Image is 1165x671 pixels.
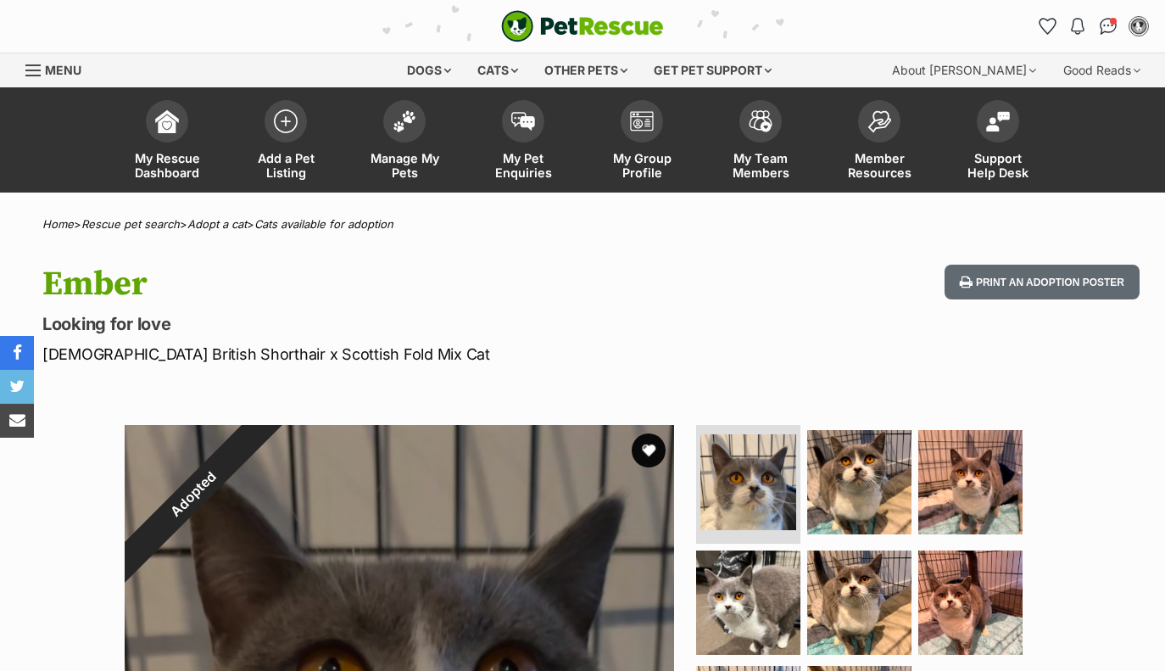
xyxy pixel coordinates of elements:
[42,343,711,366] p: [DEMOGRAPHIC_DATA] British Shorthair x Scottish Fold Mix Cat
[939,92,1057,193] a: Support Help Desk
[642,53,783,87] div: Get pet support
[226,92,345,193] a: Add a Pet Listing
[960,151,1036,180] span: Support Help Desk
[485,151,561,180] span: My Pet Enquiries
[820,92,939,193] a: Member Resources
[501,10,664,42] img: logo-cat-932fe2b9b8326f06289b0f2fb663e598f794de774fb13d1741a6617ecf9a85b4.svg
[945,265,1140,299] button: Print an adoption poster
[867,110,891,133] img: member-resources-icon-8e73f808a243e03378d46382f2149f9095a855e16c252ad45f914b54edf8863c.svg
[25,53,93,84] a: Menu
[700,434,796,530] img: Photo of Ember
[582,92,701,193] a: My Group Profile
[465,53,530,87] div: Cats
[1034,13,1152,40] ul: Account quick links
[749,110,772,132] img: team-members-icon-5396bd8760b3fe7c0b43da4ab00e1e3bb1a5d9ba89233759b79545d2d3fc5d0d.svg
[501,10,664,42] a: PetRescue
[807,430,911,534] img: Photo of Ember
[986,111,1010,131] img: help-desk-icon-fdf02630f3aa405de69fd3d07c3f3aa587a6932b1a1747fa1d2bba05be0121f9.svg
[395,53,463,87] div: Dogs
[918,551,1023,655] img: Photo of Ember
[722,151,799,180] span: My Team Members
[604,151,680,180] span: My Group Profile
[42,265,711,304] h1: Ember
[345,92,464,193] a: Manage My Pets
[1130,18,1147,35] img: Sonja Olsen profile pic
[254,217,393,231] a: Cats available for adoption
[1100,18,1118,35] img: chat-41dd97257d64d25036548639549fe6c8038ab92f7586957e7f3b1b290dea8141.svg
[464,92,582,193] a: My Pet Enquiries
[630,111,654,131] img: group-profile-icon-3fa3cf56718a62981997c0bc7e787c4b2cf8bcc04b72c1350f741eb67cf2f40e.svg
[366,151,443,180] span: Manage My Pets
[108,92,226,193] a: My Rescue Dashboard
[129,151,205,180] span: My Rescue Dashboard
[274,109,298,133] img: add-pet-listing-icon-0afa8454b4691262ce3f59096e99ab1cd57d4a30225e0717b998d2c9b9846f56.svg
[155,109,179,133] img: dashboard-icon-eb2f2d2d3e046f16d808141f083e7271f6b2e854fb5c12c21221c1fb7104beca.svg
[81,217,180,231] a: Rescue pet search
[187,217,247,231] a: Adopt a cat
[248,151,324,180] span: Add a Pet Listing
[1034,13,1061,40] a: Favourites
[918,430,1023,534] img: Photo of Ember
[45,63,81,77] span: Menu
[1095,13,1122,40] a: Conversations
[86,386,300,601] div: Adopted
[532,53,639,87] div: Other pets
[841,151,917,180] span: Member Resources
[511,112,535,131] img: pet-enquiries-icon-7e3ad2cf08bfb03b45e93fb7055b45f3efa6380592205ae92323e6603595dc1f.svg
[696,551,800,655] img: Photo of Ember
[1071,18,1084,35] img: notifications-46538b983faf8c2785f20acdc204bb7945ddae34d4c08c2a6579f10ce5e182be.svg
[632,433,666,467] button: favourite
[807,551,911,655] img: Photo of Ember
[42,312,711,336] p: Looking for love
[880,53,1048,87] div: About [PERSON_NAME]
[701,92,820,193] a: My Team Members
[393,110,416,132] img: manage-my-pets-icon-02211641906a0b7f246fdf0571729dbe1e7629f14944591b6c1af311fb30b64b.svg
[1125,13,1152,40] button: My account
[1051,53,1152,87] div: Good Reads
[1064,13,1091,40] button: Notifications
[42,217,74,231] a: Home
